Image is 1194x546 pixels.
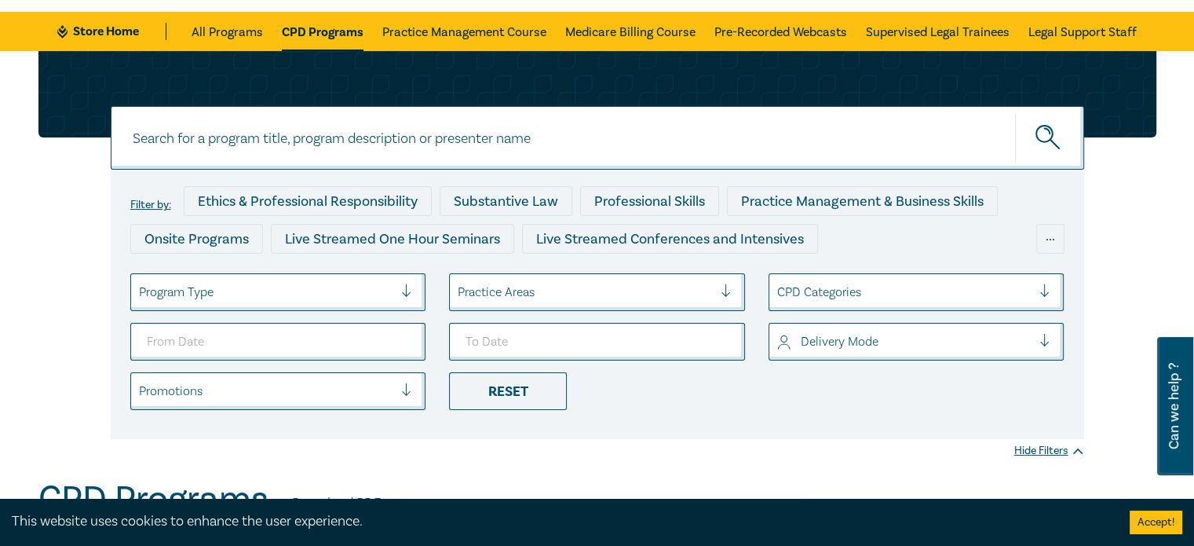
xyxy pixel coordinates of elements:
[184,186,432,216] div: Ethics & Professional Responsibility
[282,12,363,51] a: CPD Programs
[57,23,166,40] a: Store Home
[139,284,142,301] input: select
[130,224,263,254] div: Onsite Programs
[522,224,818,254] div: Live Streamed Conferences and Intensives
[38,478,268,519] h1: CPD Programs
[458,284,461,301] input: select
[714,12,847,51] a: Pre-Recorded Webcasts
[111,106,1084,170] input: Search for a program title, program description or presenter name
[382,12,546,51] a: Practice Management Course
[387,262,568,291] div: Pre-Recorded Webcasts
[12,511,1106,532] div: This website uses cookies to enhance the user experience.
[192,12,263,51] a: All Programs
[727,186,998,216] div: Practice Management & Business Skills
[1028,12,1137,51] a: Legal Support Staff
[1167,346,1181,466] span: Can we help ?
[130,199,171,211] label: Filter by:
[292,493,381,514] a: Download PDF
[777,333,780,350] input: select
[575,262,747,291] div: 10 CPD Point Packages
[449,372,567,410] div: Reset
[565,12,696,51] a: Medicare Billing Course
[271,224,514,254] div: Live Streamed One Hour Seminars
[1130,511,1182,534] button: Accept cookies
[1014,443,1084,459] div: Hide Filters
[130,262,379,291] div: Live Streamed Practical Workshops
[449,323,745,361] input: To Date
[777,284,780,301] input: select
[139,383,142,400] input: select
[130,323,426,361] input: From Date
[580,186,719,216] div: Professional Skills
[1036,224,1064,254] div: ...
[440,186,572,216] div: Substantive Law
[866,12,1010,51] a: Supervised Legal Trainees
[755,262,900,291] div: National Programs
